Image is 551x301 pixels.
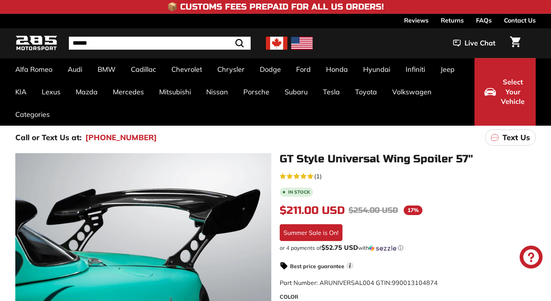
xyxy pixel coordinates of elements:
[485,129,536,146] a: Text Us
[517,246,545,270] inbox-online-store-chat: Shopify online store chat
[355,58,398,81] a: Hyundai
[252,58,289,81] a: Dodge
[90,58,123,81] a: BMW
[8,103,57,126] a: Categories
[404,14,429,27] a: Reviews
[280,293,536,301] label: COLOR
[349,206,398,215] span: $254.00 USD
[369,245,396,252] img: Sezzle
[318,58,355,81] a: Honda
[105,81,152,103] a: Mercedes
[505,30,525,56] a: Cart
[500,77,526,107] span: Select Your Vehicle
[34,81,68,103] a: Lexus
[123,58,164,81] a: Cadillac
[289,58,318,81] a: Ford
[398,58,433,81] a: Infiniti
[465,38,496,48] span: Live Chat
[502,132,530,143] p: Text Us
[315,81,347,103] a: Tesla
[15,132,82,143] p: Call or Text Us at:
[433,58,462,81] a: Jeep
[290,263,344,270] strong: Best price guarantee
[474,58,536,126] button: Select Your Vehicle
[68,81,105,103] a: Mazda
[280,224,342,241] div: Summer Sale is On!
[346,262,354,269] span: i
[60,58,90,81] a: Audi
[8,58,60,81] a: Alfa Romeo
[69,37,251,50] input: Search
[199,81,236,103] a: Nissan
[347,81,385,103] a: Toyota
[236,81,277,103] a: Porsche
[314,172,322,181] span: (1)
[280,204,345,217] span: $211.00 USD
[504,14,536,27] a: Contact Us
[280,279,438,286] span: Part Number: ARUNIVERSAL004 GTIN:
[167,2,384,11] h4: 📦 Customs Fees Prepaid for All US Orders!
[280,171,536,181] a: 5.0 rating (1 votes)
[385,81,439,103] a: Volkswagen
[8,81,34,103] a: KIA
[210,58,252,81] a: Chrysler
[476,14,492,27] a: FAQs
[164,58,210,81] a: Chevrolet
[404,206,422,215] span: 17%
[288,190,310,194] b: In stock
[152,81,199,103] a: Mitsubishi
[280,153,536,165] h1: GT Style Universal Wing Spoiler 57''
[85,132,157,143] a: [PHONE_NUMBER]
[321,243,358,251] span: $52.75 USD
[443,34,505,53] button: Live Chat
[392,279,438,286] span: 990013104874
[280,244,536,252] div: or 4 payments of$52.75 USDwithSezzle Click to learn more about Sezzle
[441,14,464,27] a: Returns
[280,244,536,252] div: or 4 payments of with
[277,81,315,103] a: Subaru
[15,34,57,52] img: Logo_285_Motorsport_areodynamics_components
